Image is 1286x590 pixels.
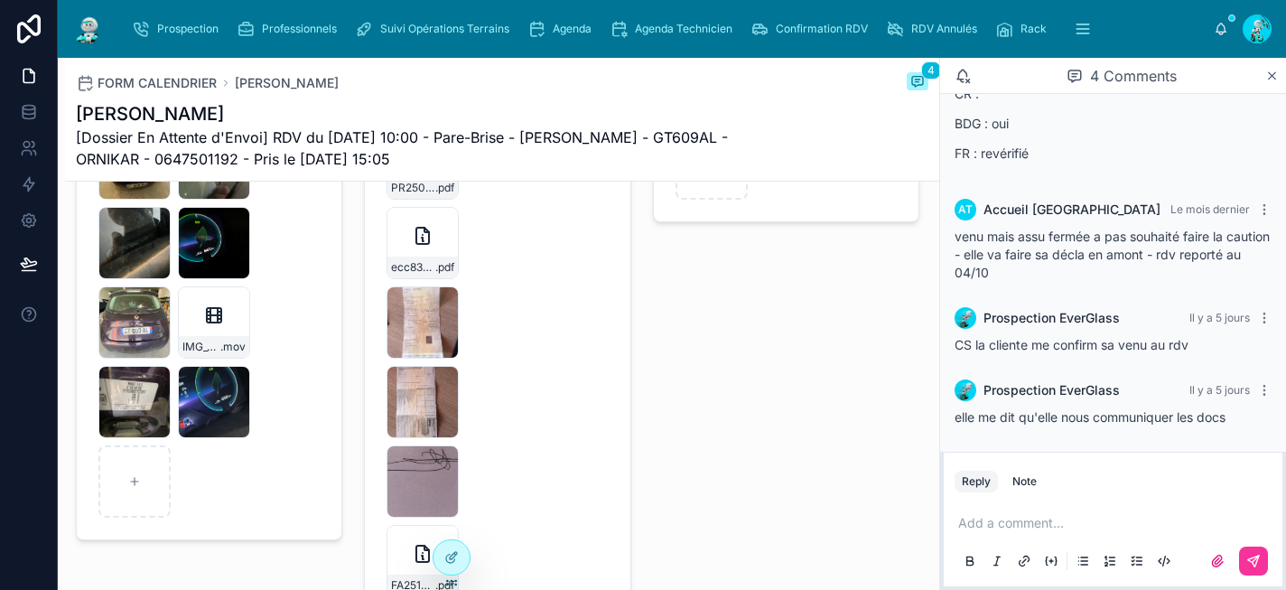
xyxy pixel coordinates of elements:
span: elle me dit qu'elle nous communiquer les docs [955,409,1225,425]
span: PR2509-1760 [391,181,435,195]
span: ecc8353f-ef84-45d5-8a12-1c87b7976e22 [391,260,435,275]
p: FR : revérifié [955,144,1272,163]
span: Prospection [157,22,219,36]
button: 4 [907,72,928,94]
span: 4 Comments [1090,65,1177,87]
span: Professionnels [262,22,337,36]
span: CS la cliente me confirm sa venu au rdv [955,337,1188,352]
a: Prospection [126,13,231,45]
a: Confirmation RDV [745,13,881,45]
a: Professionnels [231,13,349,45]
span: Le mois dernier [1170,202,1250,216]
img: App logo [72,14,105,43]
span: .pdf [435,181,454,195]
a: Agenda [522,13,604,45]
a: Suivi Opérations Terrains [349,13,522,45]
a: Agenda Technicien [604,13,745,45]
span: Il y a 5 jours [1189,311,1250,324]
span: Prospection EverGlass [983,381,1120,399]
a: FORM CALENDRIER [76,74,217,92]
button: Reply [955,471,998,492]
span: RDV Annulés [911,22,977,36]
a: [PERSON_NAME] [235,74,339,92]
span: Prospection EverGlass [983,309,1120,327]
button: Note [1005,471,1044,492]
span: .pdf [435,260,454,275]
p: BDG : oui [955,114,1272,133]
a: Rack [990,13,1059,45]
span: Rack [1020,22,1047,36]
span: 4 [921,61,941,80]
span: Agenda [553,22,592,36]
span: Accueil [GEOGRAPHIC_DATA] [983,201,1160,219]
span: FORM CALENDRIER [98,74,217,92]
div: scrollable content [119,9,1214,49]
span: Suivi Opérations Terrains [380,22,509,36]
span: Confirmation RDV [776,22,868,36]
p: CR : [955,84,1272,103]
a: RDV Annulés [881,13,990,45]
span: venu mais assu fermée a pas souhaité faire la caution - elle va faire sa décla en amont - rdv rep... [955,229,1270,280]
span: .mov [220,340,246,354]
span: IMG_0919 [182,340,220,354]
span: [Dossier En Attente d'Envoi] RDV du [DATE] 10:00 - Pare-Brise - [PERSON_NAME] - GT609AL - ORNIKAR... [76,126,793,170]
h1: [PERSON_NAME] [76,101,793,126]
span: Il y a 5 jours [1189,383,1250,397]
div: Note [1012,474,1037,489]
span: AT [958,202,973,217]
span: Agenda Technicien [635,22,732,36]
